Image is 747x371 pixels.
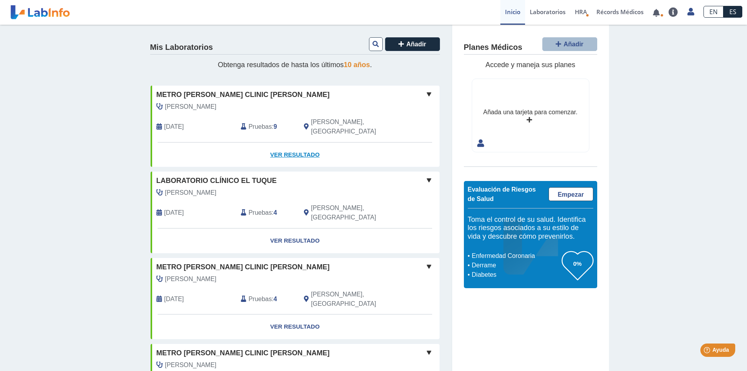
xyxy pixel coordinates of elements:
span: Metro [PERSON_NAME] Clinic [PERSON_NAME] [156,348,330,358]
a: Ver Resultado [151,228,440,253]
span: Banchs, Ruben [165,360,216,370]
span: Añadir [563,41,583,48]
span: Accede y maneja sus planes [485,61,575,69]
span: Pruebas [249,294,272,304]
a: Ver Resultado [151,143,440,167]
span: Banchs, Ruben [165,274,216,284]
h4: Mis Laboratorios [150,43,213,52]
a: Empezar [549,187,593,201]
b: 9 [274,123,277,130]
span: Ponce, PR [311,117,398,136]
h4: Planes Médicos [464,43,522,52]
div: : [235,290,298,309]
a: Ver Resultado [151,314,440,339]
button: Añadir [542,37,597,51]
span: Banchs, Ruben [165,102,216,111]
span: Ponce, PR [311,203,398,222]
span: HRA [575,8,587,16]
li: Enfermedad Coronaria [470,251,562,261]
span: Metro [PERSON_NAME] Clinic [PERSON_NAME] [156,262,330,272]
span: Banchs, Ruben [165,188,216,197]
div: : [235,203,298,222]
button: Añadir [385,37,440,51]
span: 10 años [344,61,370,69]
span: Evaluación de Riesgos de Salud [468,186,536,202]
span: 2023-06-05 [164,294,184,304]
h5: Toma el control de su salud. Identifica los riesgos asociados a su estilo de vida y descubre cómo... [468,216,593,241]
iframe: Help widget launcher [677,340,738,362]
span: Laboratorio Clínico El Tuque [156,175,277,186]
span: Metro [PERSON_NAME] Clinic [PERSON_NAME] [156,90,330,100]
span: Añadir [406,41,426,48]
li: Derrame [470,261,562,270]
b: 4 [274,296,277,302]
a: ES [723,6,742,18]
span: Empezar [558,191,584,198]
span: 2023-10-24 [164,208,184,217]
li: Diabetes [470,270,562,280]
b: 4 [274,209,277,216]
span: Pruebas [249,122,272,132]
span: Ponce, PR [311,290,398,309]
div: Añada una tarjeta para comenzar. [483,108,577,117]
a: EN [703,6,723,18]
span: 2024-08-26 [164,122,184,132]
span: Obtenga resultados de hasta los últimos . [218,61,372,69]
div: : [235,117,298,136]
span: Pruebas [249,208,272,217]
h3: 0% [562,259,593,269]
